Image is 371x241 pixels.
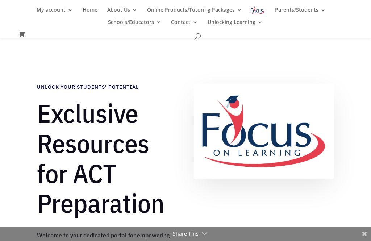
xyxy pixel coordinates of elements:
a: About Us [107,7,137,20]
a: Schools/Educators [108,20,161,32]
img: Focus on Learning [250,5,265,16]
a: Unlocking Learning [208,20,263,32]
img: FullColor_FullLogo_Medium_TBG [194,84,334,179]
a: My account [37,7,73,20]
h1: Exclusive Resources for ACT Preparation [37,98,177,222]
a: Contact [171,20,198,32]
h4: Unlock Your Students' Potential [37,84,177,95]
a: Home [83,7,97,20]
a: Online Products/Tutoring Packages [147,7,242,20]
a: Parents/Students [275,7,326,20]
